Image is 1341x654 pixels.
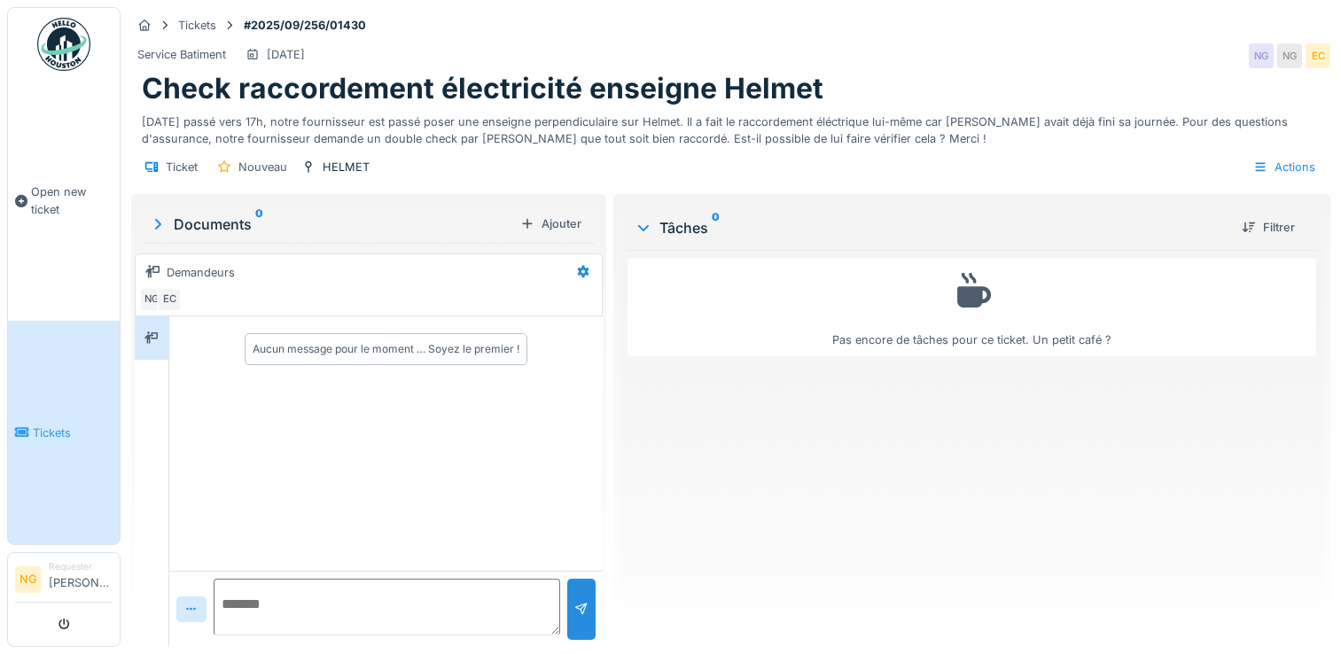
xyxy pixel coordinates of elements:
[635,217,1228,238] div: Tâches
[149,214,513,235] div: Documents
[137,46,226,63] div: Service Batiment
[142,72,823,105] h1: Check raccordement électricité enseigne Helmet
[255,214,263,235] sup: 0
[37,18,90,71] img: Badge_color-CXgf-gQk.svg
[237,17,373,34] strong: #2025/09/256/01430
[49,560,113,573] div: Requester
[178,17,216,34] div: Tickets
[513,212,589,236] div: Ajouter
[8,81,120,321] a: Open new ticket
[15,566,42,593] li: NG
[1235,215,1302,239] div: Filtrer
[33,424,113,441] span: Tickets
[253,341,519,357] div: Aucun message pour le moment … Soyez le premier !
[1306,43,1330,68] div: EC
[1245,154,1323,180] div: Actions
[49,560,113,598] li: [PERSON_NAME]
[323,159,370,175] div: HELMET
[712,217,720,238] sup: 0
[15,560,113,603] a: NG Requester[PERSON_NAME]
[238,159,287,175] div: Nouveau
[167,264,235,281] div: Demandeurs
[8,321,120,544] a: Tickets
[142,106,1320,147] div: [DATE] passé vers 17h, notre fournisseur est passé poser une enseigne perpendiculaire sur Helmet....
[166,159,198,175] div: Ticket
[157,287,182,312] div: EC
[139,287,164,312] div: NG
[31,183,113,217] span: Open new ticket
[1277,43,1302,68] div: NG
[1249,43,1274,68] div: NG
[267,46,305,63] div: [DATE]
[639,266,1305,348] div: Pas encore de tâches pour ce ticket. Un petit café ?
